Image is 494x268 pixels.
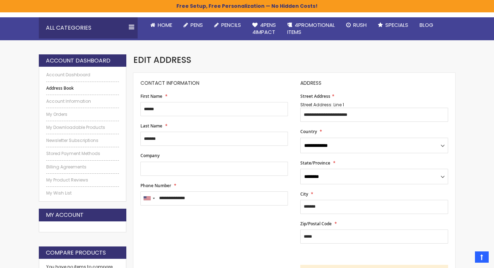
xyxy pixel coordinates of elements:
[145,17,178,33] a: Home
[341,17,372,33] a: Rush
[140,93,162,99] span: First Name
[46,177,119,183] a: My Product Reviews
[300,93,330,99] span: Street Address
[133,54,191,66] span: Edit Address
[141,192,157,205] div: United States: +1
[46,112,119,117] a: My Orders
[300,160,330,166] span: State/Province
[221,21,241,29] span: Pencils
[46,151,119,156] a: Stored Payment Methods
[46,85,119,91] strong: Address Book
[46,72,119,78] a: Account Dashboard
[46,164,119,170] a: Billing Agreements
[46,57,110,65] strong: Account Dashboard
[385,21,408,29] span: Specials
[140,183,171,189] span: Phone Number
[46,138,119,143] a: Newsletter Subscriptions
[300,221,332,227] span: Zip/Postal Code
[436,249,494,268] iframe: Google Customer Reviews
[300,129,317,135] span: Country
[300,191,308,197] span: City
[300,79,321,87] span: Address
[282,17,341,40] a: 4PROMOTIONALITEMS
[39,17,138,38] div: All Categories
[140,153,159,159] span: Company
[191,21,203,29] span: Pens
[209,17,247,33] a: Pencils
[46,190,119,196] a: My Wish List
[287,21,335,36] span: 4PROMOTIONAL ITEMS
[300,102,344,108] span: Street Address: Line 1
[46,249,106,257] strong: Compare Products
[247,17,282,40] a: 4Pens4impact
[158,21,172,29] span: Home
[46,211,84,219] strong: My Account
[140,79,199,87] span: Contact Information
[420,21,433,29] span: Blog
[414,17,439,33] a: Blog
[46,125,119,130] a: My Downloadable Products
[252,21,276,36] span: 4Pens 4impact
[372,17,414,33] a: Specials
[46,99,119,104] a: Account Information
[140,123,162,129] span: Last Name
[178,17,209,33] a: Pens
[353,21,367,29] span: Rush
